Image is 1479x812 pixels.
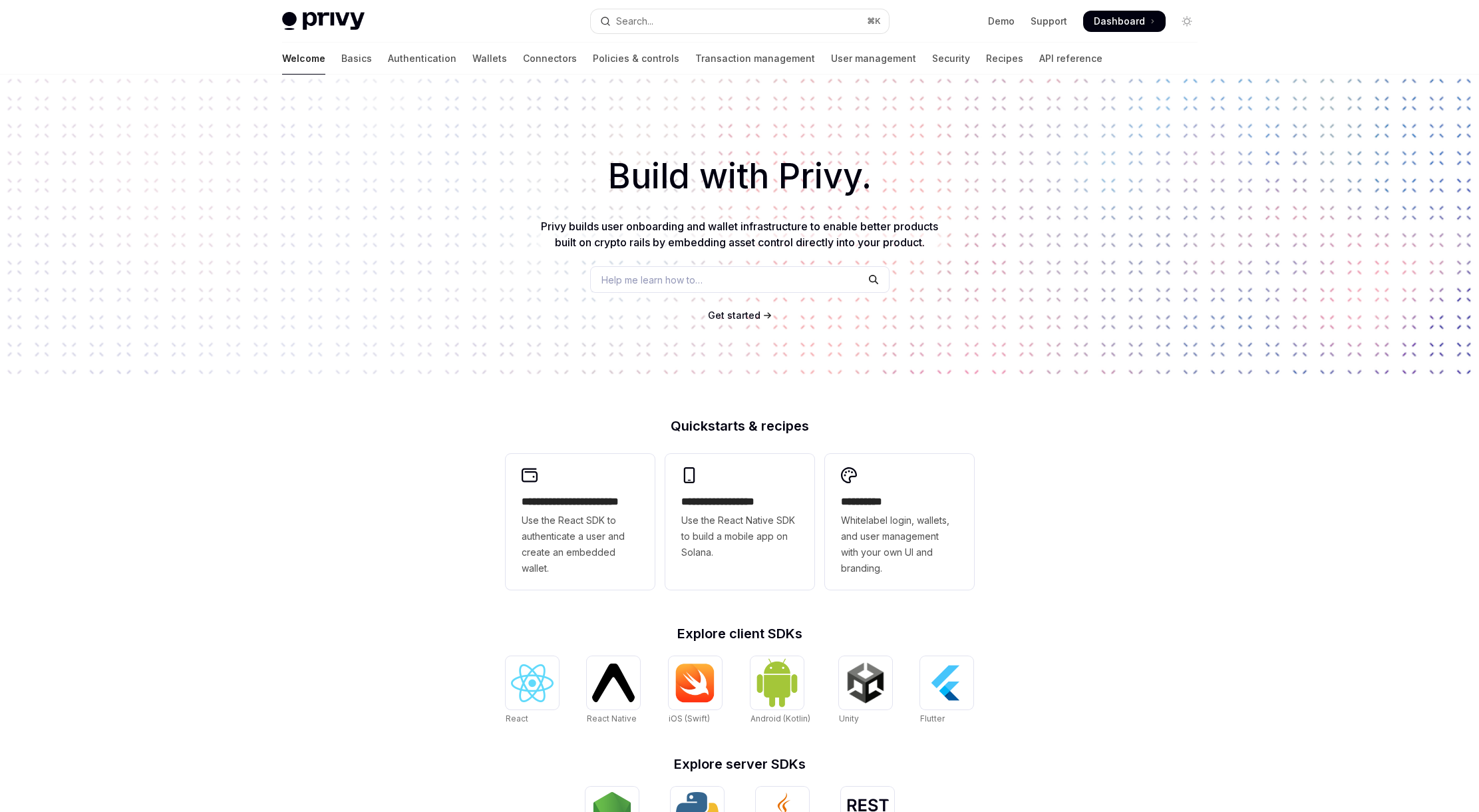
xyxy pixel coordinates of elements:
span: Get started [708,309,760,321]
img: React [511,664,554,702]
span: Whitelabel login, wallets, and user management with your own UI and branding. [841,512,958,576]
span: Dashboard [1094,15,1145,28]
a: iOS (Swift)iOS (Swift) [669,656,722,725]
a: Support [1031,15,1067,28]
a: FlutterFlutter [920,656,973,725]
h1: Build with Privy. [21,150,1458,202]
h2: Explore server SDKs [506,757,974,771]
div: Search... [616,13,653,29]
a: ReactReact [506,656,559,725]
a: Connectors [523,43,577,75]
span: Help me learn how to… [601,273,703,287]
a: **** *****Whitelabel login, wallets, and user management with your own UI and branding. [825,454,974,590]
a: Recipes [986,43,1023,75]
h2: Quickstarts & recipes [506,419,974,433]
a: **** **** **** ***Use the React Native SDK to build a mobile app on Solana. [665,454,814,590]
img: iOS (Swift) [674,663,717,703]
img: React Native [592,664,635,702]
a: Get started [708,309,760,322]
a: UnityUnity [839,656,892,725]
span: Android (Kotlin) [750,713,810,723]
a: Basics [341,43,372,75]
a: Transaction management [695,43,815,75]
span: Use the React SDK to authenticate a user and create an embedded wallet. [522,512,639,576]
span: ⌘ K [867,16,881,27]
span: Use the React Native SDK to build a mobile app on Solana. [681,512,798,560]
button: Toggle dark mode [1176,11,1198,32]
button: Open search [591,9,889,33]
img: Flutter [925,662,968,704]
a: User management [831,43,916,75]
a: Demo [988,15,1015,28]
span: React Native [587,713,637,723]
a: Dashboard [1083,11,1166,32]
img: Android (Kotlin) [756,658,798,708]
a: Authentication [388,43,456,75]
a: Security [932,43,970,75]
span: React [506,713,528,723]
a: Android (Kotlin)Android (Kotlin) [750,656,810,725]
a: Policies & controls [593,43,679,75]
img: Unity [844,662,887,704]
img: light logo [282,12,365,31]
a: Wallets [472,43,507,75]
span: iOS (Swift) [669,713,710,723]
a: API reference [1039,43,1102,75]
a: Welcome [282,43,325,75]
span: Unity [839,713,859,723]
a: React NativeReact Native [587,656,640,725]
h2: Explore client SDKs [506,627,974,640]
span: Flutter [920,713,945,723]
span: Privy builds user onboarding and wallet infrastructure to enable better products built on crypto ... [541,220,938,249]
